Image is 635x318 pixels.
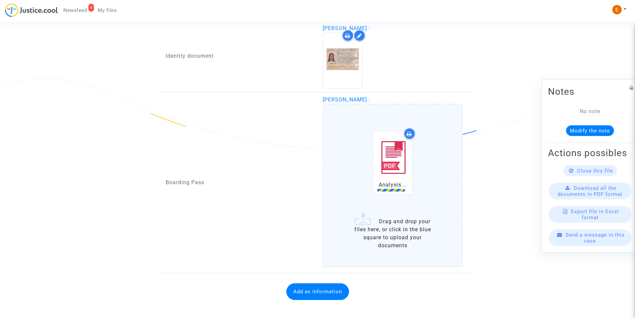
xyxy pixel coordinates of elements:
[612,5,622,14] img: ACg8ocIeiFvHKe4dA5oeRFd_CiCnuxWUEc1A2wYhRJE3TTWt=s96-c
[548,147,632,158] h2: Actions possibles
[98,7,117,13] span: My files
[323,96,370,103] span: [PERSON_NAME] :
[92,5,122,15] a: My files
[5,3,58,17] img: jc-logo.svg
[577,168,613,174] span: Close this file
[379,182,406,188] span: Analysis...
[558,185,622,197] span: Download all the documents in PDF format
[166,178,313,187] p: Boarding Pass
[286,283,349,300] button: Add an information
[566,232,625,244] span: Send a message in this case
[323,25,370,31] span: [PERSON_NAME] :
[571,208,619,220] span: Export file in Excel format
[566,125,614,136] button: Modify the note
[558,107,622,115] div: No note
[63,7,87,13] span: Newsfeed
[58,5,92,15] a: 4Newsfeed
[376,134,409,181] img: iconfinder_pdf.svg
[166,52,313,60] p: Identity document
[548,85,632,97] h2: Notes
[88,4,94,12] div: 4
